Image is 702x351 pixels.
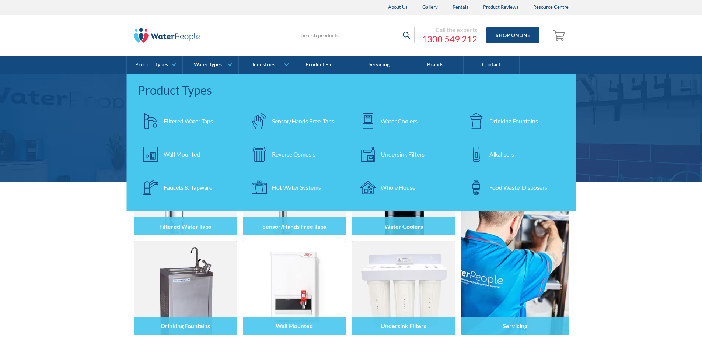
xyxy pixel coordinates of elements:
[489,183,547,192] div: Food Waste Disposers
[422,34,477,45] a: 1300 549 212
[464,56,520,74] a: Contact
[381,150,425,159] div: Undersink Filters
[464,175,565,200] a: Food Waste Disposers
[134,28,200,43] img: The Water People
[422,26,477,34] div: Call the experts
[164,117,213,126] div: Filtered Water Taps
[384,223,423,230] h4: Water Coolers
[381,183,415,192] div: Whole House
[276,322,313,329] h4: Wall Mounted
[381,322,426,329] h4: Undersink Filters
[464,108,565,134] a: Drinking Fountains
[381,117,418,126] div: Water Coolers
[553,29,567,41] img: shopping cart
[138,81,565,99] div: Product Types
[461,142,569,335] a: Servicing
[355,175,456,200] a: Whole House
[352,241,455,335] img: Undersink Filters
[135,62,168,68] div: Product Types
[489,150,514,159] div: Alkalisers
[246,141,347,167] a: Reverse Osmosis
[486,27,539,43] a: Shop Online
[551,27,569,44] a: Open empty cart
[407,56,463,74] a: Brands
[243,241,346,335] img: Wall Mounted
[164,183,212,192] div: Faucets & Tapware
[297,27,415,43] input: Search products
[194,62,222,68] div: Water Types
[503,322,527,329] h4: Servicing
[355,141,456,167] a: Undersink Filters
[127,74,576,211] nav: Product Types
[138,175,239,200] a: Faucets & Tapware
[127,56,182,74] a: Product Types
[138,141,239,167] a: Wall Mounted
[161,322,210,329] h4: Drinking Fountains
[272,150,315,159] div: Reverse Osmosis
[464,141,565,167] a: Alkalisers
[355,108,456,134] a: Water Coolers
[246,108,347,134] a: Sensor/Hands Free Taps
[134,241,237,335] img: Drinking Fountains
[183,56,238,74] a: Water Types
[262,223,326,230] h4: Sensor/Hands Free Taps
[252,62,275,68] div: Industries
[272,183,321,192] div: Hot Water Systems
[138,108,239,134] a: Filtered Water Taps
[239,56,294,74] a: Industries
[164,150,200,159] div: Wall Mounted
[246,175,347,200] a: Hot Water Systems
[351,56,407,74] a: Servicing
[159,223,211,230] h4: Filtered Water Taps
[295,56,351,74] a: Product Finder
[489,117,538,126] div: Drinking Fountains
[272,117,334,126] div: Sensor/Hands Free Taps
